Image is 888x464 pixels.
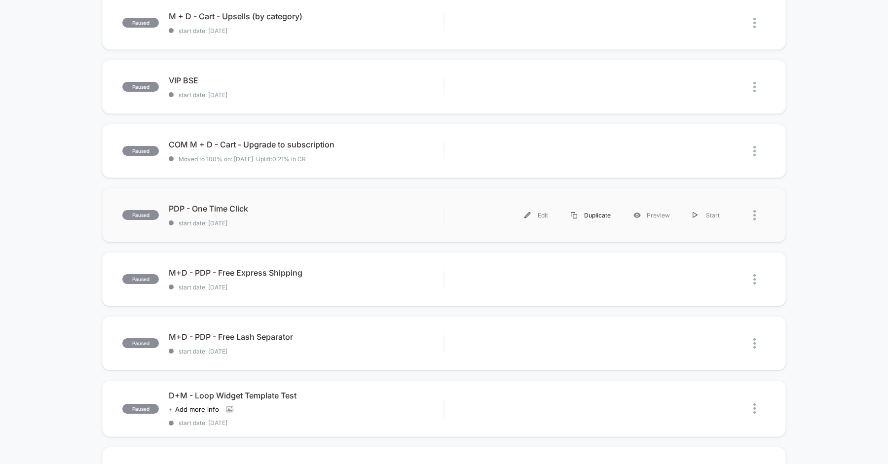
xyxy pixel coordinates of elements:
[571,212,577,218] img: menu
[169,140,444,149] span: COM M + D - Cart - Upgrade to subscription
[753,274,756,285] img: close
[169,405,219,413] span: + Add more info
[169,75,444,85] span: VIP BSE
[122,82,159,92] span: paused
[169,27,444,35] span: start date: [DATE]
[693,212,698,218] img: menu
[169,419,444,427] span: start date: [DATE]
[753,146,756,156] img: close
[169,348,444,355] span: start date: [DATE]
[559,204,622,226] div: Duplicate
[622,204,681,226] div: Preview
[169,268,444,278] span: M+D - PDP - Free Express Shipping
[169,219,444,227] span: start date: [DATE]
[122,146,159,156] span: paused
[122,18,159,28] span: paused
[513,204,559,226] div: Edit
[169,284,444,291] span: start date: [DATE]
[169,204,444,214] span: PDP - One Time Click
[122,274,159,284] span: paused
[524,212,531,218] img: menu
[169,391,444,400] span: D+M - Loop Widget Template Test
[753,18,756,28] img: close
[122,404,159,414] span: paused
[179,155,306,163] span: Moved to 100% on: [DATE] . Uplift: 0.21% in CR
[753,338,756,349] img: close
[169,91,444,99] span: start date: [DATE]
[122,210,159,220] span: paused
[681,204,731,226] div: Start
[753,210,756,220] img: close
[122,338,159,348] span: paused
[169,332,444,342] span: M+D - PDP - Free Lash Separator
[169,11,444,21] span: M + D - Cart - Upsells (by category)
[753,403,756,414] img: close
[753,82,756,92] img: close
